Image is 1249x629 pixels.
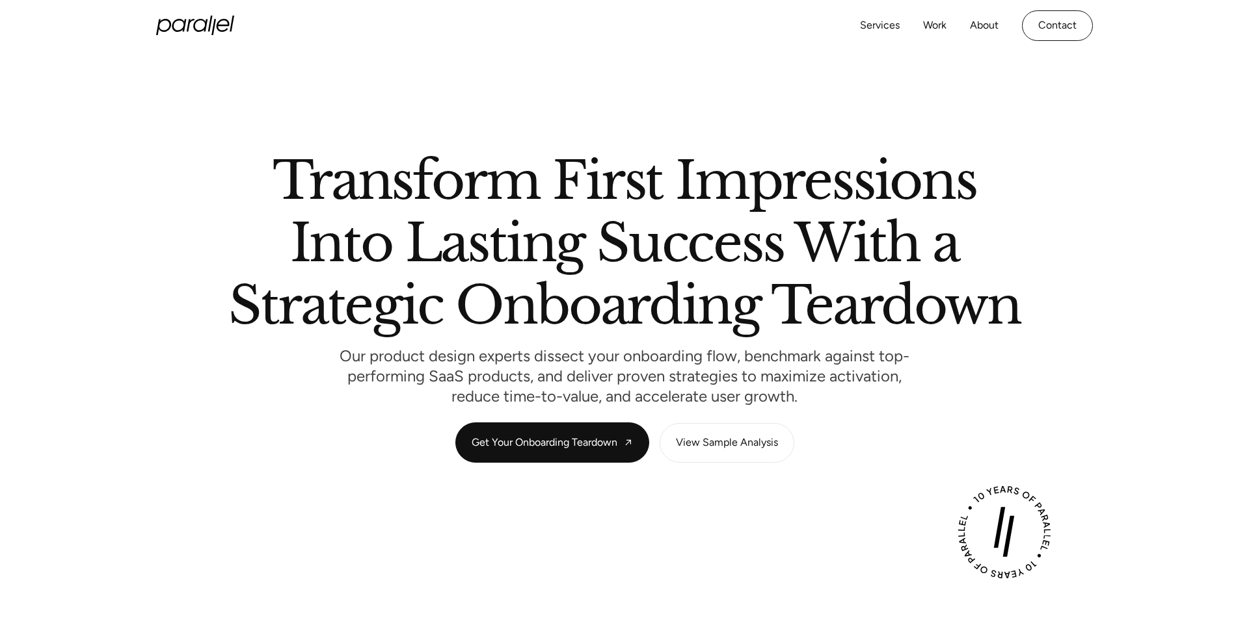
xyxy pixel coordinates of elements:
a: Contact [1022,10,1093,41]
p: Our product design experts dissect your onboarding flow, benchmark against top-performing SaaS pr... [332,350,917,402]
a: Services [860,16,900,35]
h1: Transform First Impressions Into Lasting Success With a Strategic Onboarding Teardown [156,155,1093,324]
a: home [156,16,234,35]
a: Work [923,16,947,35]
a: About [970,16,999,35]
